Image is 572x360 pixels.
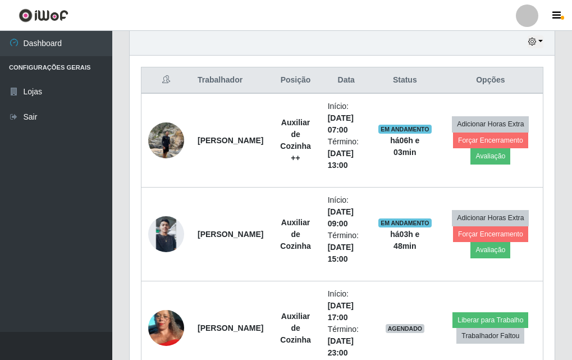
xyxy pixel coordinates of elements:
li: Término: [328,323,365,359]
button: Adicionar Horas Extra [452,210,529,226]
strong: há 06 h e 03 min [390,136,419,157]
time: [DATE] 09:00 [328,207,354,228]
li: Início: [328,101,365,136]
li: Início: [328,288,365,323]
span: EM ANDAMENTO [378,125,432,134]
button: Forçar Encerramento [453,133,528,148]
th: Posição [270,67,321,94]
li: Término: [328,136,365,171]
img: 1690423622329.jpeg [148,216,184,252]
strong: Auxiliar de Cozinha [280,218,310,250]
strong: Auxiliar de Cozinha [280,312,310,344]
time: [DATE] 17:00 [328,301,354,322]
span: EM ANDAMENTO [378,218,432,227]
strong: [PERSON_NAME] [198,136,263,145]
img: CoreUI Logo [19,8,68,22]
time: [DATE] 15:00 [328,243,354,263]
strong: Auxiliar de Cozinha ++ [280,118,310,162]
strong: [PERSON_NAME] [198,323,263,332]
strong: [PERSON_NAME] [198,230,263,239]
button: Avaliação [470,148,510,164]
time: [DATE] 23:00 [328,336,354,357]
time: [DATE] 13:00 [328,149,354,170]
time: [DATE] 07:00 [328,113,354,134]
button: Liberar para Trabalho [452,312,528,328]
button: Avaliação [470,242,510,258]
span: AGENDADO [386,324,425,333]
img: 1700098236719.jpeg [148,116,184,164]
button: Adicionar Horas Extra [452,116,529,132]
strong: há 03 h e 48 min [390,230,419,250]
button: Trabalhador Faltou [456,328,524,344]
li: Início: [328,194,365,230]
th: Data [321,67,372,94]
li: Término: [328,230,365,265]
button: Forçar Encerramento [453,226,528,242]
th: Status [372,67,438,94]
th: Opções [438,67,543,94]
th: Trabalhador [191,67,270,94]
